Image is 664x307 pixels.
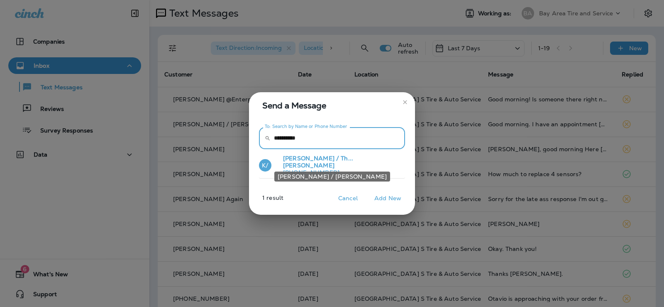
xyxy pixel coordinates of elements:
span: [PERSON_NAME] / Th... [283,155,353,162]
div: [PERSON_NAME] / [PERSON_NAME] [274,172,390,182]
button: close [398,96,412,109]
p: 1 result [246,194,283,208]
button: K/ [PERSON_NAME][PHONE_NUMBER] [259,152,405,179]
button: Add New [370,192,405,205]
button: Cancel [332,192,364,205]
div: K/ [259,159,271,172]
label: To: Search by Name or Phone Number [265,123,347,130]
span: Send a Message [262,99,405,112]
span: [PERSON_NAME] [283,162,334,169]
